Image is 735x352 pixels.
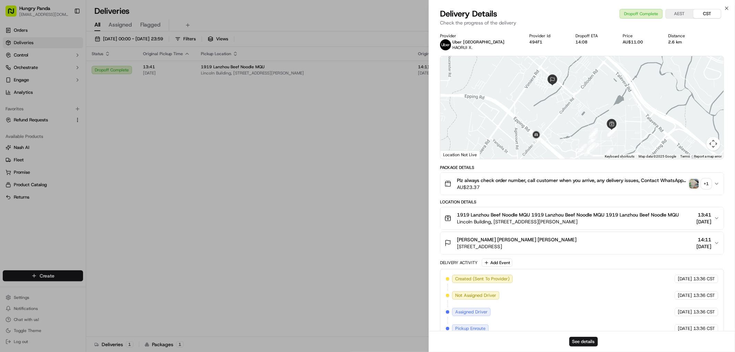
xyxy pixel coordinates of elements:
[440,33,518,39] div: Provider
[693,325,715,332] span: 13:36 CST
[678,276,692,282] span: [DATE]
[452,39,504,45] p: Uber [GEOGRAPHIC_DATA]
[7,7,21,21] img: Nash
[7,28,125,39] p: Welcome 👋
[639,154,676,158] span: Map data ©2025 Google
[569,337,598,346] button: See details
[575,33,612,39] div: Dropoff ETA
[457,211,679,218] span: 1919 Lanzhou Beef Noodle MQU 1919 Lanzhou Beef Noodle MQU 1919 Lanzhou Beef Noodle MQU
[14,154,53,161] span: Knowledge Base
[706,137,720,151] button: Map camera controls
[455,309,488,315] span: Assigned Driver
[455,325,486,332] span: Pickup Enroute
[440,8,497,19] span: Delivery Details
[31,73,95,78] div: We're available if you need us!
[588,136,596,145] div: 8
[457,243,576,250] span: [STREET_ADDRESS]
[702,179,711,189] div: + 1
[4,151,55,164] a: 📗Knowledge Base
[440,150,480,159] div: Location Not Live
[623,33,657,39] div: Price
[107,88,125,97] button: See all
[440,260,478,265] div: Delivery Activity
[55,151,113,164] a: 💻API Documentation
[689,179,699,189] img: photo_proof_of_pickup image
[21,125,56,131] span: [PERSON_NAME]
[440,173,724,195] button: Plz always check order number, call customer when you arrive, any delivery issues, Contact WhatsA...
[696,243,711,250] span: [DATE]
[589,128,598,137] div: 9
[693,9,721,18] button: CST
[668,33,699,39] div: Distance
[7,66,19,78] img: 1736555255976-a54dd68f-1ca7-489b-9aae-adbdc363a1c4
[530,39,543,45] button: 494F1
[589,130,598,139] div: 12
[117,68,125,76] button: Start new chat
[440,232,724,254] button: [PERSON_NAME] [PERSON_NAME] [PERSON_NAME][STREET_ADDRESS]14:11[DATE]
[668,39,699,45] div: 2.6 km
[61,125,77,131] span: 8月27日
[440,19,724,26] p: Check the progress of the delivery
[65,154,111,161] span: API Documentation
[575,39,612,45] div: 14:08
[7,90,46,95] div: Past conversations
[678,292,692,299] span: [DATE]
[696,218,711,225] span: [DATE]
[440,165,724,170] div: Package Details
[18,44,124,52] input: Got a question? Start typing here...
[696,211,711,218] span: 13:41
[693,292,715,299] span: 13:36 CST
[623,39,657,45] div: AU$11.00
[578,144,587,153] div: 7
[564,157,573,166] div: 14
[607,128,616,137] div: 11
[605,154,634,159] button: Keyboard shortcuts
[455,292,496,299] span: Not Assigned Driver
[678,309,692,315] span: [DATE]
[693,276,715,282] span: 13:36 CST
[666,9,693,18] button: AEST
[680,154,690,158] a: Terms (opens in new tab)
[693,309,715,315] span: 13:36 CST
[587,142,596,151] div: 13
[58,155,64,160] div: 💻
[678,325,692,332] span: [DATE]
[694,154,722,158] a: Report a map error
[31,66,113,73] div: Start new chat
[584,147,593,156] div: 2
[14,126,19,131] img: 1736555255976-a54dd68f-1ca7-489b-9aae-adbdc363a1c4
[457,218,679,225] span: Lincoln Building, [STREET_ADDRESS][PERSON_NAME]
[442,150,465,159] a: Open this area in Google Maps (opens a new window)
[689,179,711,189] button: photo_proof_of_pickup image+1
[696,236,711,243] span: 14:11
[455,276,510,282] span: Created (Sent To Provider)
[23,107,25,112] span: •
[440,207,724,229] button: 1919 Lanzhou Beef Noodle MQU 1919 Lanzhou Beef Noodle MQU 1919 Lanzhou Beef Noodle MQULincoln Bui...
[27,107,43,112] span: 9月17日
[14,66,27,78] img: 1727276513143-84d647e1-66c0-4f92-a045-3c9f9f5dfd92
[69,171,83,176] span: Pylon
[482,259,512,267] button: Add Event
[7,155,12,160] div: 📗
[49,171,83,176] a: Powered byPylon
[604,148,613,157] div: 3
[457,236,576,243] span: [PERSON_NAME] [PERSON_NAME] [PERSON_NAME]
[452,45,472,50] span: HAORUI X.
[457,184,686,191] span: AU$23.37
[440,199,724,205] div: Location Details
[442,150,465,159] img: Google
[532,137,541,145] div: 15
[457,177,686,184] span: Plz always check order number, call customer when you arrive, any delivery issues, Contact WhatsA...
[530,33,564,39] div: Provider Id
[7,119,18,130] img: Asif Zaman Khan
[440,39,451,50] img: uber-new-logo.jpeg
[57,125,60,131] span: •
